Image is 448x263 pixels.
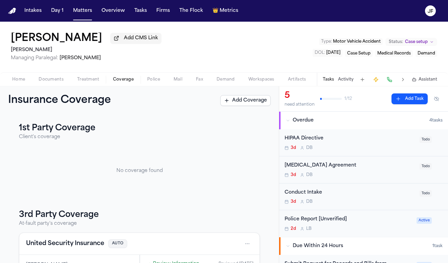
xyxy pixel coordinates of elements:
p: Client's coverage [19,134,260,140]
span: Medical Records [377,51,411,56]
span: Motor Vehicle Accident [333,40,381,44]
h3: 1st Party Coverage [19,123,260,134]
span: [DATE] [326,51,340,55]
span: Case setup [405,39,428,45]
p: At-fault party's coverage [19,220,260,227]
div: Open task: HIPAA Directive [279,129,448,156]
h1: [PERSON_NAME] [11,32,102,45]
div: Open task: Police Report [Unverified] [279,210,448,237]
span: D B [306,199,313,204]
span: Case Setup [347,51,371,56]
span: DOL : [315,51,325,55]
span: 3d [291,199,296,204]
button: Activity [338,77,354,82]
span: 1 task [432,243,443,249]
span: Active [417,217,432,224]
span: Todo [420,136,432,143]
span: Due Within 24 Hours [293,243,343,249]
button: Due Within 24 Hours1task [279,237,448,255]
button: Edit matter name [11,32,102,45]
div: HIPAA Directive [285,135,416,143]
span: Todo [420,163,432,170]
span: Documents [39,77,64,82]
a: Home [8,8,16,14]
button: Add Task [358,75,367,84]
div: [MEDICAL_DATA] Agreement [285,162,416,170]
button: Firms [154,5,173,17]
button: Edit service: Medical Records [375,50,413,57]
button: Hide completed tasks (⌘⇧H) [430,93,443,104]
button: Day 1 [48,5,66,17]
button: Create Immediate Task [371,75,381,84]
span: 3d [291,172,296,178]
button: Edit service: Demand [416,50,437,57]
h3: 3rd Party Coverage [19,210,260,220]
span: Status: [389,39,403,45]
div: Open task: Conduct Intake [279,183,448,211]
button: Intakes [22,5,44,17]
div: 5 [285,90,315,101]
div: need attention [285,102,315,107]
button: Overdue4tasks [279,112,448,129]
img: Finch Logo [8,8,16,14]
button: Matters [70,5,95,17]
button: Edit service: Case Setup [345,50,373,57]
button: Change status from Case setup [385,38,437,46]
button: View coverage details [26,239,104,248]
button: crownMetrics [210,5,241,17]
button: Make a Call [385,75,394,84]
button: Open actions [242,238,253,249]
span: Mail [174,77,182,82]
span: Coverage [113,77,134,82]
h1: Insurance Coverage [8,94,126,107]
button: Assistant [412,77,437,82]
button: Add Coverage [220,95,271,106]
span: Managing Paralegal: [11,56,58,61]
h2: [PERSON_NAME] [11,46,161,54]
button: Add Task [391,93,428,104]
span: 3d [291,145,296,151]
span: Todo [420,190,432,197]
span: Type : [321,40,332,44]
span: 1 / 12 [344,96,352,102]
span: Artifacts [288,77,306,82]
span: D B [306,172,313,178]
button: Overview [99,5,128,17]
span: crown [212,7,218,14]
button: The Flock [177,5,206,17]
span: Add CMS Link [124,35,158,42]
span: Treatment [77,77,99,82]
span: Home [12,77,25,82]
div: Open task: Retainer Agreement [279,156,448,183]
div: Police Report [Unverified] [285,216,412,223]
div: Conduct Intake [285,189,416,197]
button: Edit DOL: 2025-09-18 [313,49,342,57]
text: JF [428,9,433,14]
span: L B [306,226,312,232]
span: AUTO [108,239,127,248]
span: 4 task s [429,118,443,123]
span: Demand [217,77,235,82]
button: Add CMS Link [110,33,161,44]
span: Overdue [293,117,314,124]
span: Demand [418,51,435,56]
p: No coverage found [19,168,260,174]
button: Edit Type: Motor Vehicle Accident [319,38,383,45]
button: Tasks [323,77,334,82]
span: D B [306,145,313,151]
span: Assistant [419,77,437,82]
span: Fax [196,77,203,82]
span: 2d [291,226,296,232]
span: Metrics [220,7,238,14]
span: Police [147,77,160,82]
button: Tasks [132,5,150,17]
span: [PERSON_NAME] [60,56,101,61]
